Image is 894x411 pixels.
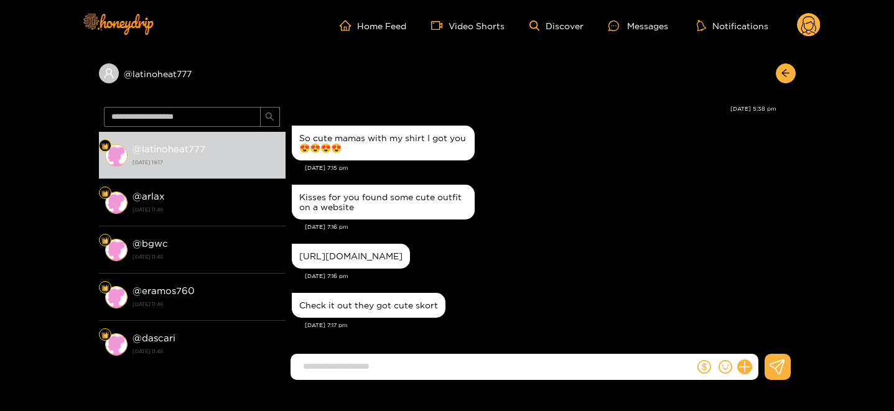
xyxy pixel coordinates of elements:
[265,112,274,122] span: search
[133,204,279,215] strong: [DATE] 11:48
[105,192,128,214] img: conversation
[133,285,195,296] strong: @ eramos760
[305,272,789,280] div: [DATE] 7:16 pm
[133,346,279,357] strong: [DATE] 11:48
[693,19,772,32] button: Notifications
[305,164,789,172] div: [DATE] 7:15 pm
[697,360,711,374] span: dollar
[292,126,475,160] div: Sep. 14, 7:15 pm
[292,293,445,318] div: Sep. 14, 7:17 pm
[101,331,109,339] img: Fan Level
[299,251,403,261] div: [URL][DOMAIN_NAME]
[305,223,789,231] div: [DATE] 7:16 pm
[105,144,128,167] img: conversation
[776,63,796,83] button: arrow-left
[299,133,467,153] div: So cute mamas with my shirt I got you 😍😍😍😍
[608,19,668,33] div: Messages
[431,20,505,31] a: Video Shorts
[133,251,279,262] strong: [DATE] 11:48
[781,68,790,79] span: arrow-left
[299,300,438,310] div: Check it out they got cute skort
[299,192,467,212] div: Kisses for you found some cute outfit on a website
[305,321,789,330] div: [DATE] 7:17 pm
[133,238,168,249] strong: @ bgwc
[133,144,205,154] strong: @ latinoheat777
[292,244,410,269] div: Sep. 14, 7:16 pm
[105,333,128,356] img: conversation
[133,298,279,310] strong: [DATE] 11:48
[431,20,449,31] span: video-camera
[340,20,357,31] span: home
[101,284,109,292] img: Fan Level
[133,191,165,201] strong: @ arlax
[101,237,109,244] img: Fan Level
[103,68,114,79] span: user
[101,190,109,197] img: Fan Level
[105,286,128,308] img: conversation
[292,104,776,113] div: [DATE] 5:38 pm
[292,185,475,219] div: Sep. 14, 7:16 pm
[260,107,280,127] button: search
[133,333,175,343] strong: @ dascari
[101,142,109,150] img: Fan Level
[133,157,279,168] strong: [DATE] 19:17
[99,63,286,83] div: @latinoheat777
[105,239,128,261] img: conversation
[340,20,406,31] a: Home Feed
[695,358,714,376] button: dollar
[719,360,732,374] span: smile
[529,21,584,31] a: Discover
